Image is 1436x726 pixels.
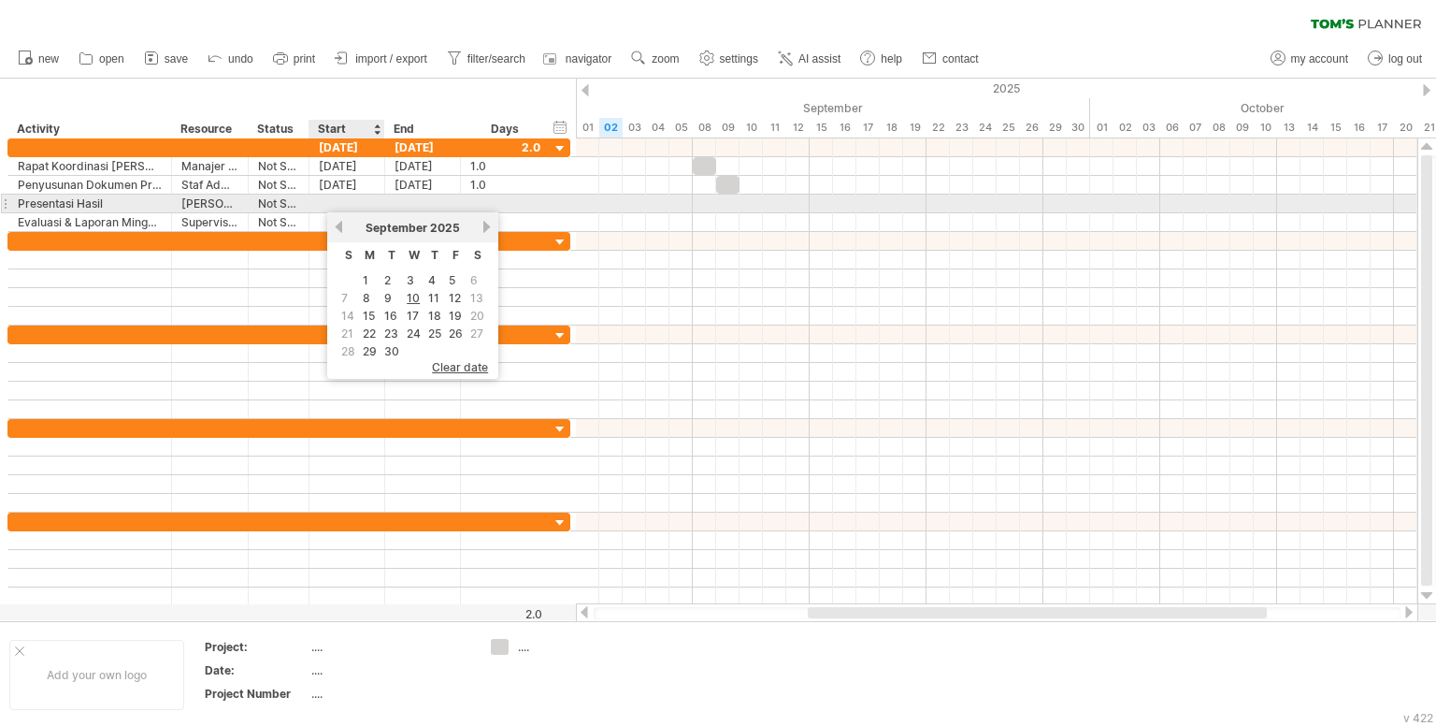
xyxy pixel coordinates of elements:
[1291,52,1348,65] span: my account
[468,307,486,325] span: 20
[409,248,420,262] span: Wednesday
[467,290,487,306] td: this is a weekend day
[181,157,238,175] div: Manajer / [PERSON_NAME]
[13,47,65,71] a: new
[405,289,422,307] a: 10
[856,118,880,138] div: Wednesday, 17 September 2025
[139,47,194,71] a: save
[740,118,763,138] div: Wednesday, 10 September 2025
[1043,118,1067,138] div: Monday, 29 September 2025
[468,289,485,307] span: 13
[447,289,463,307] a: 12
[917,47,984,71] a: contact
[997,118,1020,138] div: Thursday, 25 September 2025
[693,118,716,138] div: Monday, 8 September 2025
[786,118,810,138] div: Friday, 12 September 2025
[165,52,188,65] span: save
[430,221,460,235] span: 2025
[470,176,540,194] div: 1.0
[468,325,485,342] span: 27
[763,118,786,138] div: Thursday, 11 September 2025
[268,47,321,71] a: print
[382,307,399,325] a: 16
[258,213,299,231] div: Not Started
[74,47,130,71] a: open
[1160,118,1184,138] div: Monday, 6 October 2025
[1137,118,1160,138] div: Friday, 3 October 2025
[881,52,902,65] span: help
[1363,47,1428,71] a: log out
[405,307,421,325] a: 17
[388,248,395,262] span: Tuesday
[1067,118,1090,138] div: Tuesday, 30 September 2025
[361,271,370,289] a: 1
[973,118,997,138] div: Wednesday, 24 September 2025
[626,47,684,71] a: zoom
[228,52,253,65] span: undo
[1388,52,1422,65] span: log out
[361,325,378,342] a: 22
[1300,118,1324,138] div: Tuesday, 14 October 2025
[720,52,758,65] span: settings
[339,325,355,342] span: 21
[467,308,487,324] td: this is a weekend day
[181,195,238,212] div: [PERSON_NAME]
[880,118,903,138] div: Thursday, 18 September 2025
[361,342,379,360] a: 29
[1254,118,1277,138] div: Friday, 10 October 2025
[338,326,358,341] td: this is a weekend day
[338,290,358,306] td: this is a weekend day
[576,98,1090,118] div: September 2025
[385,157,461,175] div: [DATE]
[1403,711,1433,725] div: v 422
[181,176,238,194] div: Staf Administrasi
[330,47,433,71] a: import / export
[382,325,400,342] a: 23
[474,248,481,262] span: Saturday
[355,52,427,65] span: import / export
[1230,118,1254,138] div: Thursday, 9 October 2025
[311,639,468,655] div: ....
[309,138,385,156] div: [DATE]
[1394,118,1417,138] div: Monday, 20 October 2025
[258,195,299,212] div: Not Started
[405,271,416,289] a: 3
[18,213,162,231] div: Evaluasi & Laporan Mingguan
[810,118,833,138] div: Monday, 15 September 2025
[365,248,375,262] span: Monday
[1090,118,1113,138] div: Wednesday, 1 October 2025
[426,271,438,289] a: 4
[447,325,465,342] a: 26
[18,157,162,175] div: Rapat Koordinasi [PERSON_NAME]
[695,47,764,71] a: settings
[442,47,531,71] a: filter/search
[181,213,238,231] div: Supervisor
[361,307,377,325] a: 15
[1324,118,1347,138] div: Wednesday, 15 October 2025
[258,176,299,194] div: Not Started
[1371,118,1394,138] div: Friday, 17 October 2025
[623,118,646,138] div: Wednesday, 3 September 2025
[432,360,488,374] span: clear date
[309,157,385,175] div: [DATE]
[426,325,443,342] a: 25
[338,343,358,359] td: this is a weekend day
[467,326,487,341] td: this is a weekend day
[480,220,494,234] a: next
[385,176,461,194] div: [DATE]
[467,52,525,65] span: filter/search
[447,307,464,325] a: 19
[311,662,468,678] div: ....
[431,248,438,262] span: Thursday
[1020,118,1043,138] div: Friday, 26 September 2025
[38,52,59,65] span: new
[18,176,162,194] div: Penyusunan Dokumen Proyek
[452,248,459,262] span: Friday
[566,52,611,65] span: navigator
[338,308,358,324] td: this is a weekend day
[855,47,908,71] a: help
[1207,118,1230,138] div: Wednesday, 8 October 2025
[1266,47,1354,71] a: my account
[1184,118,1207,138] div: Tuesday, 7 October 2025
[361,289,372,307] a: 8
